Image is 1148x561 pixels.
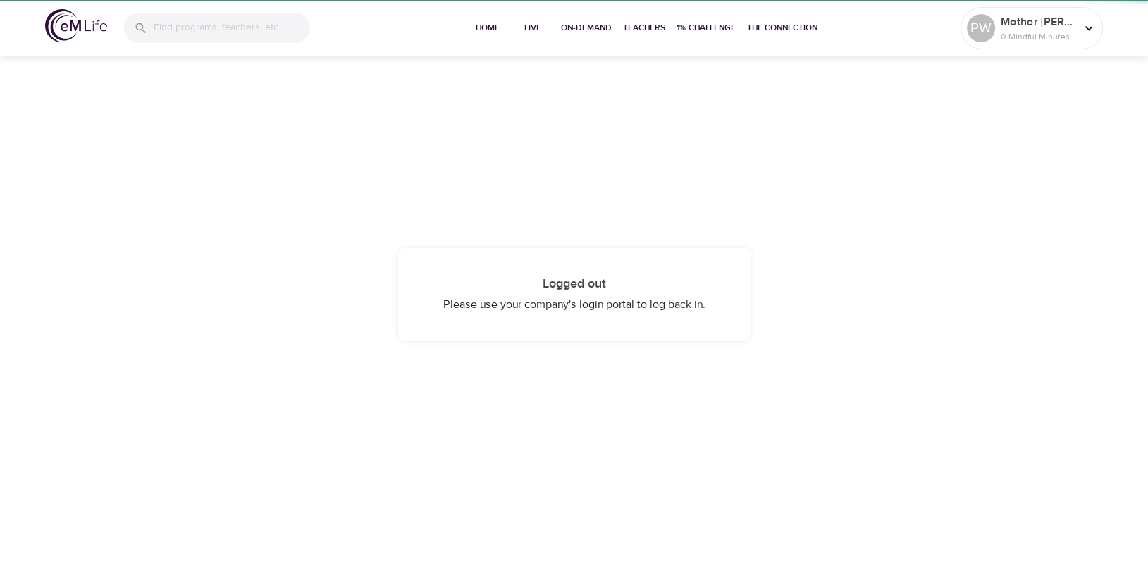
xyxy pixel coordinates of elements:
img: logo [45,9,107,42]
span: 1% Challenge [677,20,736,35]
div: PW [967,14,995,42]
input: Find programs, teachers, etc... [154,13,310,43]
span: The Connection [747,20,817,35]
h4: Logged out [426,276,722,292]
p: Mother [PERSON_NAME] [1001,13,1075,30]
span: Teachers [623,20,665,35]
p: 0 Mindful Minutes [1001,30,1075,43]
span: On-Demand [561,20,612,35]
span: Live [516,20,550,35]
span: Home [471,20,505,35]
span: Please use your company's login portal to log back in. [443,297,705,312]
